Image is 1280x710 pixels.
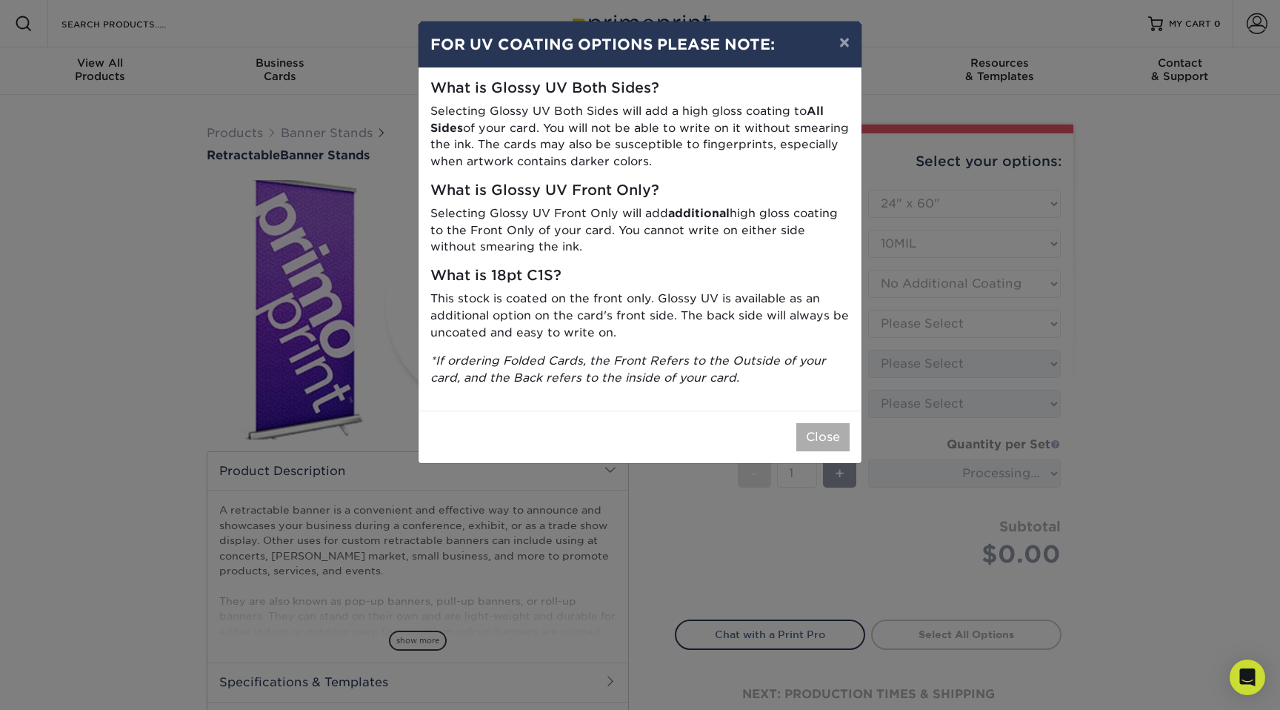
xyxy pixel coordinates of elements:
div: Open Intercom Messenger [1230,660,1265,695]
h5: What is Glossy UV Front Only? [430,182,850,199]
h4: FOR UV COATING OPTIONS PLEASE NOTE: [430,33,850,56]
p: Selecting Glossy UV Both Sides will add a high gloss coating to of your card. You will not be abl... [430,103,850,170]
strong: additional [668,206,730,220]
button: × [827,21,861,63]
h5: What is 18pt C1S? [430,268,850,285]
p: Selecting Glossy UV Front Only will add high gloss coating to the Front Only of your card. You ca... [430,205,850,256]
strong: All Sides [430,104,824,135]
i: *If ordering Folded Cards, the Front Refers to the Outside of your card, and the Back refers to t... [430,354,826,385]
p: This stock is coated on the front only. Glossy UV is available as an additional option on the car... [430,291,850,341]
button: Close [796,423,850,451]
h5: What is Glossy UV Both Sides? [430,80,850,97]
